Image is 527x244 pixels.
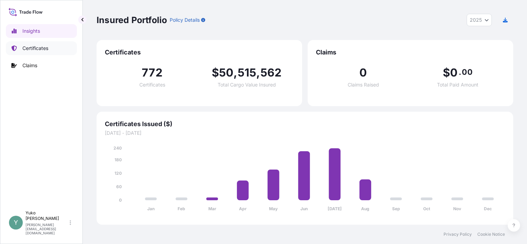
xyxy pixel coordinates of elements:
span: [DATE] - [DATE] [105,130,505,136]
span: Certificates Issued ($) [105,120,505,128]
span: Total Cargo Value Insured [218,82,276,87]
a: Certificates [6,41,77,55]
tspan: Sep [392,206,400,211]
span: 00 [462,69,472,75]
tspan: Dec [484,206,492,211]
p: [PERSON_NAME][EMAIL_ADDRESS][DOMAIN_NAME] [26,223,68,235]
a: Insights [6,24,77,38]
span: 0 [359,67,367,78]
p: Insured Portfolio [97,14,167,26]
span: Claims [316,48,505,57]
p: Insights [22,28,40,34]
tspan: Oct [423,206,430,211]
tspan: Jan [147,206,155,211]
tspan: Apr [239,206,247,211]
p: Claims [22,62,37,69]
a: Claims [6,59,77,72]
tspan: [DATE] [328,206,342,211]
span: Total Paid Amount [437,82,478,87]
button: Year Selector [467,14,492,26]
tspan: 60 [116,184,122,189]
span: 2025 [470,17,482,23]
p: Yuko [PERSON_NAME] [26,210,68,221]
tspan: May [269,206,278,211]
span: , [233,67,237,78]
tspan: 180 [115,157,122,162]
tspan: Jun [300,206,308,211]
span: $ [443,67,450,78]
span: Y [14,219,18,226]
tspan: Mar [208,206,216,211]
span: 50 [219,67,233,78]
tspan: 240 [113,145,122,151]
span: 562 [260,67,282,78]
p: Policy Details [170,17,200,23]
span: , [256,67,260,78]
span: 772 [142,67,162,78]
a: Cookie Notice [477,232,505,237]
span: . [459,69,461,75]
span: Certificates [139,82,165,87]
span: Certificates [105,48,294,57]
span: Claims Raised [348,82,379,87]
span: 515 [238,67,257,78]
tspan: 120 [115,171,122,176]
tspan: Nov [453,206,461,211]
tspan: Feb [178,206,185,211]
a: Privacy Policy [444,232,472,237]
span: 0 [450,67,458,78]
tspan: 0 [119,197,122,203]
tspan: Aug [361,206,369,211]
p: Certificates [22,45,48,52]
span: $ [212,67,219,78]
